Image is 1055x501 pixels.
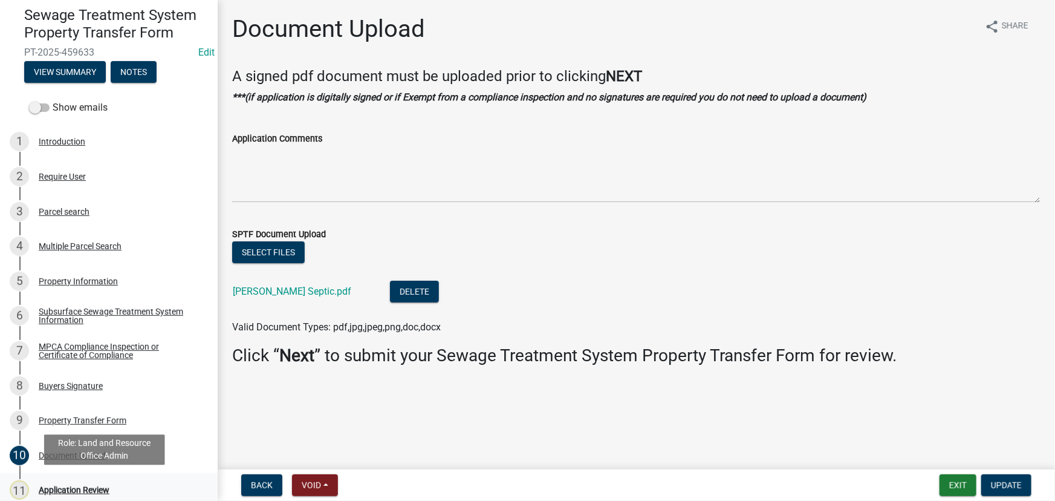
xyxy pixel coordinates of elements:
[39,486,109,494] div: Application Review
[241,474,282,496] button: Back
[232,241,305,263] button: Select files
[232,321,441,333] span: Valid Document Types: pdf,jpg,jpeg,png,doc,docx
[24,7,208,42] h4: Sewage Treatment System Property Transfer Form
[10,202,29,221] div: 3
[232,15,425,44] h1: Document Upload
[302,480,321,490] span: Void
[991,480,1022,490] span: Update
[10,272,29,291] div: 5
[39,172,86,181] div: Require User
[232,135,322,143] label: Application Comments
[232,91,866,103] strong: ***(if application is digitally signed or if Exempt from a compliance inspection and no signature...
[940,474,976,496] button: Exit
[44,434,165,465] div: Role: Land and Resource Office Admin
[985,19,999,34] i: share
[198,47,215,58] wm-modal-confirm: Edit Application Number
[292,474,338,496] button: Void
[198,47,215,58] a: Edit
[10,446,29,465] div: 10
[24,61,106,83] button: View Summary
[233,286,351,297] a: [PERSON_NAME] Septic.pdf
[24,68,106,77] wm-modal-confirm: Summary
[39,416,126,425] div: Property Transfer Form
[390,281,439,303] button: Delete
[10,411,29,430] div: 9
[39,382,103,390] div: Buyers Signature
[29,100,108,115] label: Show emails
[1002,19,1028,34] span: Share
[232,345,1040,366] h3: Click “ ” to submit your Sewage Treatment System Property Transfer Form for review.
[10,480,29,500] div: 11
[39,208,89,216] div: Parcel search
[10,237,29,256] div: 4
[111,68,157,77] wm-modal-confirm: Notes
[251,480,273,490] span: Back
[232,68,1040,85] h4: A signed pdf document must be uploaded prior to clicking
[39,451,106,460] div: Document Upload
[24,47,193,58] span: PT-2025-459633
[39,277,118,286] div: Property Information
[10,341,29,361] div: 7
[981,474,1031,496] button: Update
[10,376,29,396] div: 8
[10,306,29,326] div: 6
[39,307,198,324] div: Subsurface Sewage Treatment System Information
[279,345,314,365] strong: Next
[975,15,1038,38] button: shareShare
[10,132,29,151] div: 1
[390,287,439,298] wm-modal-confirm: Delete Document
[39,242,122,250] div: Multiple Parcel Search
[111,61,157,83] button: Notes
[232,231,326,239] label: SPTF Document Upload
[10,167,29,186] div: 2
[39,137,85,146] div: Introduction
[606,68,642,85] strong: NEXT
[39,342,198,359] div: MPCA Compliance Inspection or Certificate of Compliance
